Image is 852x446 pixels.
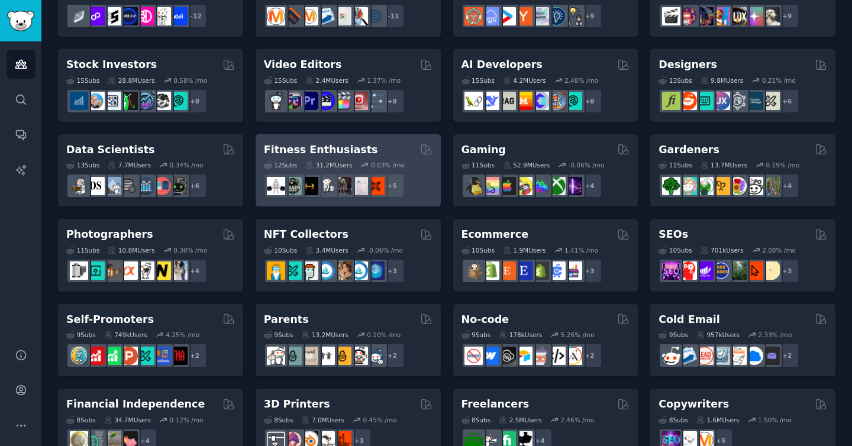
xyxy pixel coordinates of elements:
img: personaltraining [366,177,385,195]
img: ethfinance [70,7,88,25]
div: 4.25 % /mo [166,331,199,339]
img: Local_SEO [728,261,747,280]
img: AIDevelopersSociety [564,92,582,110]
img: aivideo [662,7,680,25]
img: Emailmarketing [317,7,335,25]
img: XboxGamers [547,177,566,195]
div: + 6 [774,89,799,114]
img: ethstaker [103,7,121,25]
img: Airtable [514,347,532,365]
h2: Stock Investors [66,57,157,72]
img: canon [136,261,154,280]
div: 31.2M Users [305,161,352,169]
img: LeadGeneration [695,347,714,365]
h2: Ecommerce [461,227,529,242]
div: 2.08 % /mo [762,246,796,254]
img: web3 [120,7,138,25]
div: + 8 [577,89,602,114]
img: Emailmarketing [679,347,697,365]
img: SEO_Digital_Marketing [662,261,680,280]
img: dropship [464,261,483,280]
img: streetphotography [86,261,105,280]
div: + 3 [774,258,799,283]
img: TechSEO [679,261,697,280]
div: 8 Sub s [264,416,293,424]
img: Nikon [153,261,171,280]
img: OnlineMarketing [366,7,385,25]
div: 8 Sub s [659,416,688,424]
div: -0.06 % /mo [569,161,605,169]
img: SEO_cases [712,261,730,280]
div: + 2 [774,343,799,368]
div: 15 Sub s [66,76,99,85]
div: + 5 [380,173,405,198]
img: reviewmyshopify [531,261,549,280]
img: starryai [745,7,763,25]
img: betatests [153,347,171,365]
div: 10.8M Users [108,246,154,254]
div: 957k Users [696,331,740,339]
img: EtsySellers [514,261,532,280]
img: CryptoArt [333,261,351,280]
h2: Self-Promoters [66,312,154,327]
img: finalcutpro [333,92,351,110]
h2: Photographers [66,227,153,242]
img: Parents [366,347,385,365]
div: 13 Sub s [66,161,99,169]
div: 0.58 % /mo [173,76,207,85]
img: logodesign [679,92,697,110]
img: coldemail [712,347,730,365]
img: DreamBooth [761,7,780,25]
div: 5.26 % /mo [561,331,595,339]
img: userexperience [728,92,747,110]
div: 10 Sub s [264,246,297,254]
h2: Video Editors [264,57,342,72]
div: + 8 [380,89,405,114]
div: 11 Sub s [461,161,495,169]
h2: Data Scientists [66,143,154,157]
h2: AI Developers [461,57,543,72]
h2: Fitness Enthusiasts [264,143,378,157]
img: growmybusiness [564,7,582,25]
img: b2b_sales [728,347,747,365]
img: UI_Design [695,92,714,110]
img: statistics [103,177,121,195]
img: gopro [267,92,285,110]
img: ecommercemarketing [547,261,566,280]
div: 1.6M Users [696,416,740,424]
img: FluxAI [728,7,747,25]
img: daddit [267,347,285,365]
img: VideoEditors [317,92,335,110]
img: B2BSaaS [745,347,763,365]
img: ycombinator [514,7,532,25]
img: swingtrading [153,92,171,110]
div: 2.48 % /mo [564,76,598,85]
h2: 3D Printers [264,397,330,412]
img: Trading [120,92,138,110]
div: 749k Users [104,331,147,339]
img: SonyAlpha [120,261,138,280]
img: The_SEO [761,261,780,280]
img: dividends [70,92,88,110]
img: sales [662,347,680,365]
img: UX_Design [761,92,780,110]
img: youtubepromotion [86,347,105,365]
img: NFTmarket [300,261,318,280]
div: 3.4M Users [305,246,348,254]
img: postproduction [366,92,385,110]
div: 11 Sub s [659,161,692,169]
div: 8 Sub s [461,416,491,424]
img: ecommerce_growth [564,261,582,280]
img: webflow [481,347,499,365]
h2: Gardeners [659,143,719,157]
div: 2.33 % /mo [758,331,792,339]
img: dalle2 [679,7,697,25]
img: analog [70,261,88,280]
div: + 3 [577,258,602,283]
div: 701k Users [701,246,744,254]
div: 9 Sub s [461,331,491,339]
div: + 2 [577,343,602,368]
img: MarketingResearch [350,7,368,25]
img: macgaming [498,177,516,195]
img: flowers [728,177,747,195]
